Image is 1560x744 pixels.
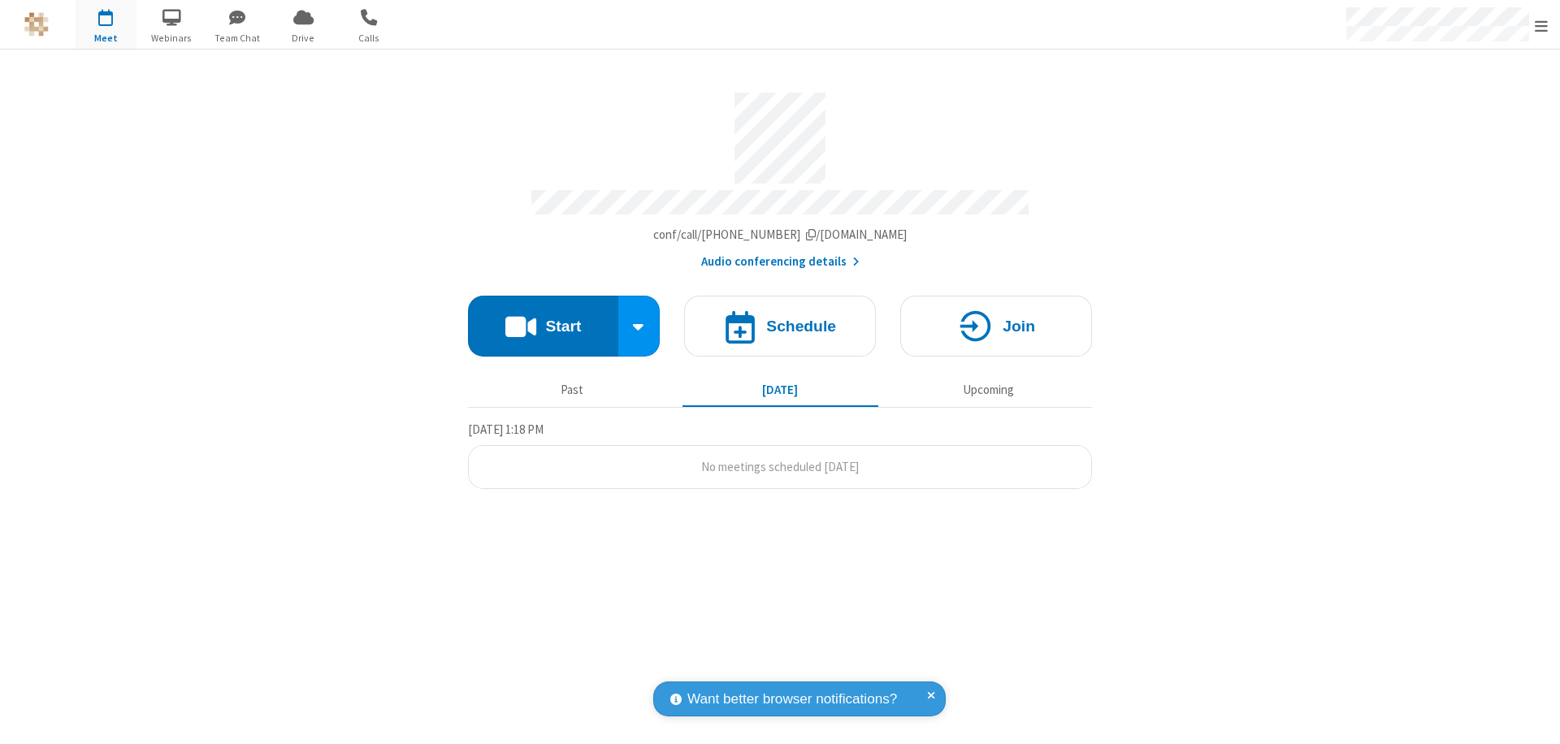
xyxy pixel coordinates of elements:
[1519,702,1548,733] iframe: Chat
[468,422,544,437] span: [DATE] 1:18 PM
[474,374,670,405] button: Past
[684,296,876,357] button: Schedule
[24,12,49,37] img: QA Selenium DO NOT DELETE OR CHANGE
[545,318,581,334] h4: Start
[701,459,859,474] span: No meetings scheduled [DATE]
[701,253,860,271] button: Audio conferencing details
[1003,318,1035,334] h4: Join
[207,31,268,45] span: Team Chat
[76,31,136,45] span: Meet
[900,296,1092,357] button: Join
[653,226,908,244] button: Copy my meeting room linkCopy my meeting room link
[766,318,836,334] h4: Schedule
[468,420,1092,490] section: Today's Meetings
[468,296,618,357] button: Start
[273,31,334,45] span: Drive
[468,80,1092,271] section: Account details
[653,227,908,242] span: Copy my meeting room link
[682,374,878,405] button: [DATE]
[141,31,202,45] span: Webinars
[618,296,661,357] div: Start conference options
[687,689,897,710] span: Want better browser notifications?
[339,31,400,45] span: Calls
[890,374,1086,405] button: Upcoming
